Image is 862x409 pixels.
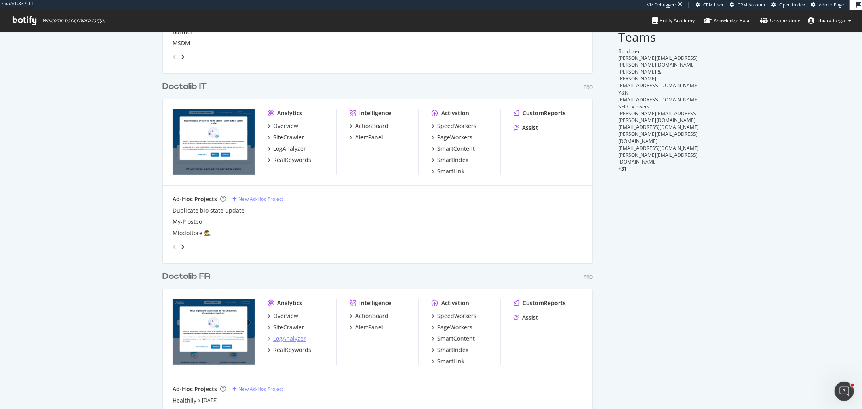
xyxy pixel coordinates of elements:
[738,2,765,8] span: CRM Account
[162,271,213,283] a: Doctolib FR
[350,312,388,320] a: ActionBoard
[277,109,302,117] div: Analytics
[619,145,699,152] span: [EMAIL_ADDRESS][DOMAIN_NAME]
[437,133,472,141] div: PageWorkers
[268,346,311,354] a: RealKeywords
[202,397,218,404] a: [DATE]
[619,82,699,89] span: [EMAIL_ADDRESS][DOMAIN_NAME]
[771,2,805,8] a: Open in dev
[703,2,724,8] span: CRM User
[162,81,210,93] a: Doctolib IT
[523,109,566,117] div: CustomReports
[523,299,566,307] div: CustomReports
[432,167,464,175] a: SmartLink
[355,122,388,130] div: ActionBoard
[273,346,311,354] div: RealKeywords
[514,109,566,117] a: CustomReports
[801,14,858,27] button: chiara.targa
[162,271,210,283] div: Doctolib FR
[441,299,469,307] div: Activation
[522,124,538,132] div: Assist
[268,323,304,331] a: SiteCrawler
[238,196,283,202] div: New Ad-Hoc Project
[169,240,180,253] div: angle-left
[619,131,698,144] span: [PERSON_NAME][EMAIL_ADDRESS][DOMAIN_NAME]
[432,323,472,331] a: PageWorkers
[437,122,476,130] div: SpeedWorkers
[277,299,302,307] div: Analytics
[273,323,304,331] div: SiteCrawler
[268,156,311,164] a: RealKeywords
[704,17,751,25] div: Knowledge Base
[835,382,854,401] iframe: Intercom live chat
[173,229,211,237] a: Miodottore 🕵️
[432,133,472,141] a: PageWorkers
[273,156,311,164] div: RealKeywords
[268,122,298,130] a: Overview
[432,346,468,354] a: SmartIndex
[350,122,388,130] a: ActionBoard
[619,68,700,82] div: [PERSON_NAME] & [PERSON_NAME]
[441,109,469,117] div: Activation
[173,396,196,405] div: Healthily
[514,124,538,132] a: Assist
[232,386,283,392] a: New Ad-Hoc Project
[268,133,304,141] a: SiteCrawler
[652,17,695,25] div: Botify Academy
[779,2,805,8] span: Open in dev
[355,312,388,320] div: ActionBoard
[619,48,700,55] div: Bulldozer
[180,243,185,251] div: angle-right
[432,145,475,153] a: SmartContent
[437,346,468,354] div: SmartIndex
[268,312,298,320] a: Overview
[437,167,464,175] div: SmartLink
[647,2,676,8] div: Viz Debugger:
[619,30,700,44] h2: Teams
[273,312,298,320] div: Overview
[359,109,391,117] div: Intelligence
[238,386,283,392] div: New Ad-Hoc Project
[437,145,475,153] div: SmartContent
[584,84,593,91] div: Pro
[437,156,468,164] div: SmartIndex
[268,335,306,343] a: LogAnalyzer
[514,299,566,307] a: CustomReports
[437,357,464,365] div: SmartLink
[42,17,105,24] span: Welcome back, chiara.targa !
[173,207,244,215] a: Duplicate bio state update
[173,385,217,393] div: Ad-Hoc Projects
[173,39,190,47] a: MSDM
[696,2,724,8] a: CRM User
[350,133,383,141] a: AlertPanel
[584,274,593,280] div: Pro
[432,335,475,343] a: SmartContent
[619,110,698,124] span: [PERSON_NAME][EMAIL_ADDRESS][PERSON_NAME][DOMAIN_NAME]
[355,133,383,141] div: AlertPanel
[818,17,845,24] span: chiara.targa
[273,335,306,343] div: LogAnalyzer
[173,299,255,365] img: doctolib.fr
[760,10,801,32] a: Organizations
[359,299,391,307] div: Intelligence
[273,122,298,130] div: Overview
[652,10,695,32] a: Botify Academy
[819,2,844,8] span: Admin Page
[437,312,476,320] div: SpeedWorkers
[619,165,627,172] span: + 31
[173,218,202,226] a: My-P osteo
[514,314,538,322] a: Assist
[437,323,472,331] div: PageWorkers
[619,124,699,131] span: [EMAIL_ADDRESS][DOMAIN_NAME]
[704,10,751,32] a: Knowledge Base
[273,133,304,141] div: SiteCrawler
[180,53,185,61] div: angle-right
[273,145,306,153] div: LogAnalyzer
[268,145,306,153] a: LogAnalyzer
[619,96,699,103] span: [EMAIL_ADDRESS][DOMAIN_NAME]
[730,2,765,8] a: CRM Account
